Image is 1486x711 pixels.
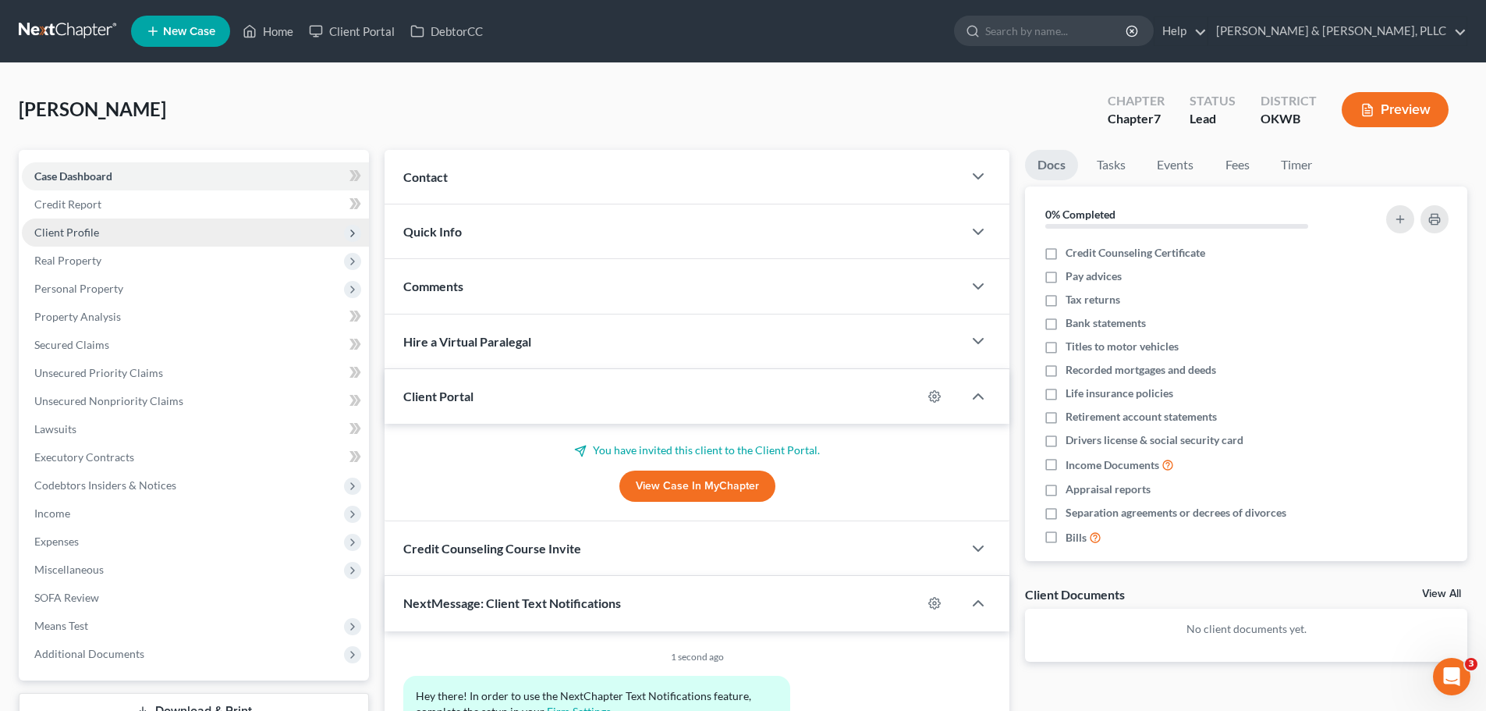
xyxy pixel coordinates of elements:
input: Search by name... [985,16,1128,45]
a: Events [1144,150,1206,180]
span: Credit Counseling Course Invite [403,541,581,556]
span: Life insurance policies [1066,386,1173,401]
span: Drivers license & social security card [1066,432,1243,448]
span: Bills [1066,530,1087,546]
span: Client Profile [34,226,99,239]
span: [PERSON_NAME] [19,98,166,120]
span: Income Documents [1066,457,1159,473]
div: Chapter [1108,110,1165,128]
span: Unsecured Priority Claims [34,366,163,379]
a: [PERSON_NAME] & [PERSON_NAME], PLLC [1208,17,1466,45]
span: Additional Documents [34,647,144,660]
span: Real Property [34,254,101,267]
strong: 0% Completed [1045,208,1115,221]
iframe: Intercom live chat [1433,658,1470,695]
span: Client Portal [403,389,473,403]
span: 7 [1154,111,1161,126]
p: You have invited this client to the Client Portal. [403,443,991,458]
span: Appraisal reports [1066,482,1151,497]
span: Tax returns [1066,292,1120,308]
span: Retirement account statements [1066,409,1217,425]
a: Property Analysis [22,303,369,331]
a: Unsecured Priority Claims [22,359,369,387]
span: Property Analysis [34,310,121,323]
div: OKWB [1261,110,1317,128]
span: Unsecured Nonpriority Claims [34,394,183,407]
div: Lead [1190,110,1236,128]
span: Lawsuits [34,422,76,435]
div: District [1261,92,1317,110]
span: Income [34,507,70,520]
a: DebtorCC [403,17,491,45]
p: No client documents yet. [1037,621,1455,637]
a: Secured Claims [22,331,369,359]
span: Expenses [34,535,79,548]
span: Titles to motor vehicles [1066,339,1179,354]
a: Home [235,17,301,45]
a: Client Portal [301,17,403,45]
span: Pay advices [1066,268,1122,284]
a: Executory Contracts [22,443,369,471]
span: Comments [403,279,463,293]
span: NextMessage: Client Text Notifications [403,595,621,610]
span: 3 [1465,658,1477,670]
a: Fees [1212,150,1262,180]
span: Quick Info [403,224,462,239]
span: Recorded mortgages and deeds [1066,362,1216,378]
span: Codebtors Insiders & Notices [34,478,176,492]
a: Credit Report [22,190,369,219]
a: Tasks [1084,150,1138,180]
a: Docs [1025,150,1078,180]
span: Means Test [34,619,88,632]
span: Case Dashboard [34,169,112,183]
span: Credit Report [34,197,101,211]
span: Bank statements [1066,315,1146,331]
a: Unsecured Nonpriority Claims [22,387,369,415]
a: View Case in MyChapter [619,471,775,502]
span: SOFA Review [34,591,99,604]
span: Secured Claims [34,338,109,351]
button: Preview [1342,92,1449,127]
a: SOFA Review [22,584,369,612]
span: New Case [163,26,215,37]
span: Personal Property [34,282,123,295]
span: Executory Contracts [34,450,134,464]
span: Contact [403,169,448,184]
span: Hire a Virtual Paralegal [403,334,531,349]
span: Credit Counseling Certificate [1066,245,1205,261]
div: 1 second ago [403,650,991,663]
a: Case Dashboard [22,162,369,190]
div: Status [1190,92,1236,110]
div: Client Documents [1025,586,1125,603]
a: Timer [1268,150,1325,180]
a: Help [1154,17,1207,45]
a: View All [1422,588,1461,599]
span: Miscellaneous [34,563,104,576]
div: Chapter [1108,92,1165,110]
span: Separation agreements or decrees of divorces [1066,505,1286,521]
a: Lawsuits [22,415,369,443]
